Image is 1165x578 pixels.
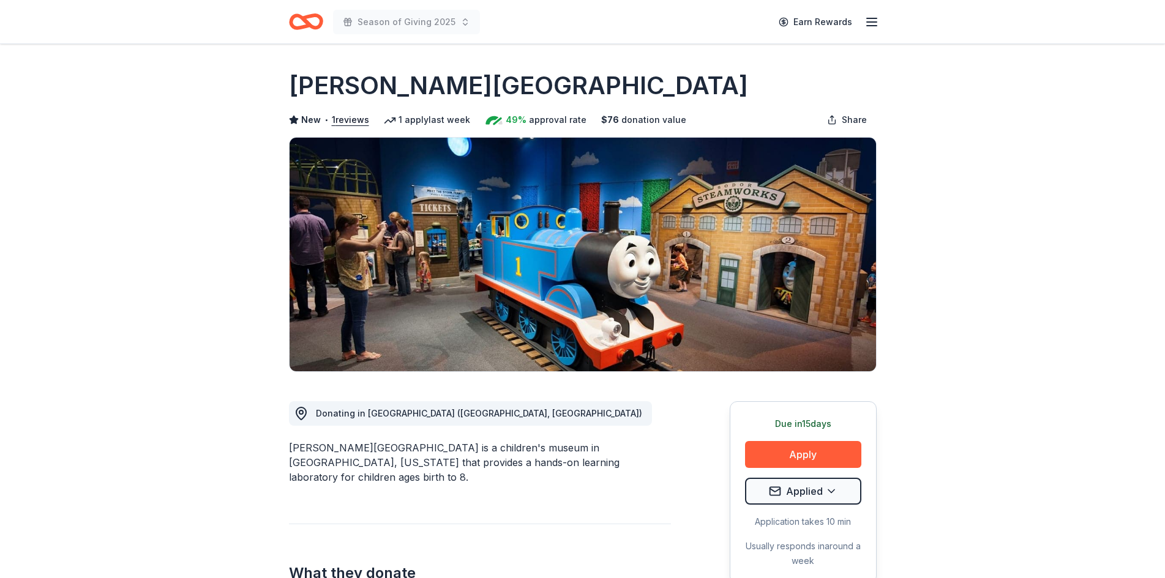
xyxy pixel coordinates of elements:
[745,417,861,431] div: Due in 15 days
[745,441,861,468] button: Apply
[621,113,686,127] span: donation value
[301,113,321,127] span: New
[817,108,877,132] button: Share
[289,69,748,103] h1: [PERSON_NAME][GEOGRAPHIC_DATA]
[290,138,876,371] img: Image for Kohl Children's Museum
[289,440,671,484] div: [PERSON_NAME][GEOGRAPHIC_DATA] is a children's museum in [GEOGRAPHIC_DATA], [US_STATE] that provi...
[786,483,823,499] span: Applied
[601,113,619,127] span: $ 76
[316,408,642,418] span: Donating in [GEOGRAPHIC_DATA] ([GEOGRAPHIC_DATA], [GEOGRAPHIC_DATA])
[745,478,861,505] button: Applied
[771,11,860,33] a: Earn Rewards
[384,113,470,127] div: 1 apply last week
[333,10,480,34] button: Season of Giving 2025
[506,113,526,127] span: 49%
[745,514,861,529] div: Application takes 10 min
[332,113,369,127] button: 1reviews
[324,115,328,125] span: •
[842,113,867,127] span: Share
[745,539,861,568] div: Usually responds in around a week
[289,7,323,36] a: Home
[529,113,586,127] span: approval rate
[358,15,455,29] span: Season of Giving 2025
